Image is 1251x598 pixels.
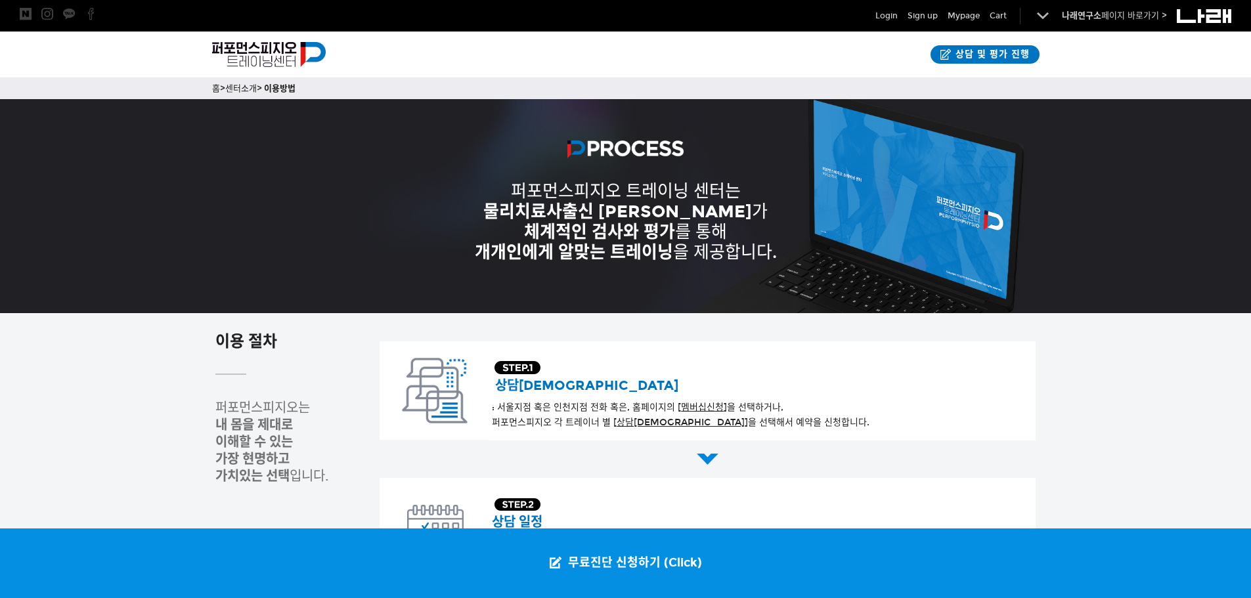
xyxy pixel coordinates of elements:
strong: 물리치료사출신 [PERSON_NAME] [483,201,752,222]
img: 화살표 1 [697,454,718,465]
span: 가장 현명하고 [215,451,290,467]
a: Cart [990,9,1007,22]
a: 상담 및 평가 진행 [931,45,1040,64]
span: 입니다. [215,468,329,484]
img: 상담예약 아이콘 [402,358,468,423]
a: 이용방법 [264,83,296,94]
span: : 서울지점 혹은 인천지점 전화 혹은, 홈페이지의 [ 을 선택하거나, [492,402,783,413]
span: 상담[DEMOGRAPHIC_DATA] [495,377,678,393]
a: 멤버십신청 [681,402,724,413]
span: 상담 일정 [492,514,542,530]
strong: 가치있는 선택 [215,468,290,484]
span: 상담 및 평가 진행 [952,48,1030,61]
span: 를 통해 [524,222,727,242]
span: 가 [483,202,768,222]
strong: 이해할 수 있는 [215,434,293,450]
img: STEP.2 [494,498,540,511]
p: > > [212,81,1040,96]
a: 나래연구소페이지 바로가기 > [1062,11,1167,21]
img: b169dd76fed45.png [567,140,684,158]
a: 상담[DEMOGRAPHIC_DATA] [617,417,745,428]
strong: 내 몸을 제대로 [215,417,293,433]
a: Login [875,9,898,22]
u: 상담[DEMOGRAPHIC_DATA] [617,417,745,428]
strong: 체계적인 검사와 평가 [524,221,675,242]
strong: 개개인에게 알맞는 트레이닝 [475,242,673,263]
a: Sign up [908,9,938,22]
strong: 나래연구소 [1062,11,1101,21]
strong: 이용 절차 [215,331,277,351]
span: 을 제공합니다. [475,242,777,263]
span: 퍼포먼스피지오는 [215,400,310,416]
u: ] [681,402,727,413]
a: 무료진단 신청하기 (Click) [537,528,715,598]
a: 홈 [212,83,220,94]
span: 퍼포먼스피지오 각 트레이너 별 [ [492,417,617,428]
span: ]을 선택해서 예약을 신청합니다. [745,417,869,428]
a: Mypage [948,9,980,22]
a: 센터소개 [225,83,257,94]
img: 상담 일정 아이콘 [407,505,464,551]
img: STEP.1 [494,361,540,374]
span: 퍼포먼스피지오 트레이닝 센터는 [511,181,741,202]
